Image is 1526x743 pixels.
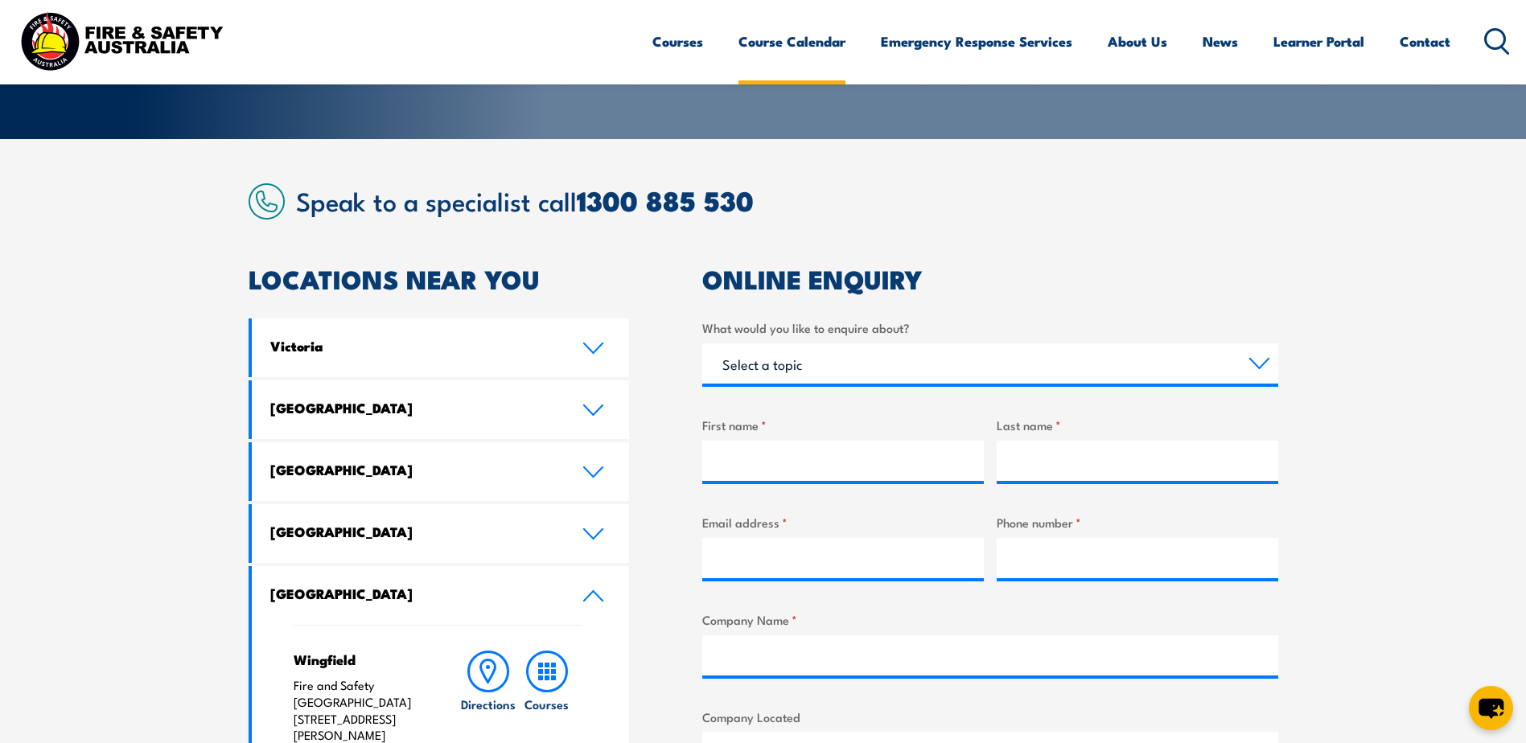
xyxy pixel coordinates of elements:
label: Company Located [702,708,1278,726]
a: About Us [1108,20,1167,63]
a: [GEOGRAPHIC_DATA] [252,442,630,501]
h4: [GEOGRAPHIC_DATA] [270,399,558,417]
a: Emergency Response Services [881,20,1072,63]
h4: [GEOGRAPHIC_DATA] [270,461,558,478]
label: Phone number [997,513,1278,532]
label: What would you like to enquire about? [702,318,1278,337]
h6: Courses [524,696,569,712]
label: Company Name [702,610,1278,629]
h6: Directions [461,696,516,712]
a: Learner Portal [1273,20,1364,63]
a: [GEOGRAPHIC_DATA] [252,380,630,439]
label: Last name [997,416,1278,434]
h4: Victoria [270,337,558,355]
a: 1300 885 530 [577,179,754,221]
label: First name [702,416,984,434]
a: [GEOGRAPHIC_DATA] [252,566,630,625]
h2: ONLINE ENQUIRY [702,267,1278,289]
a: [GEOGRAPHIC_DATA] [252,504,630,563]
a: Courses [652,20,703,63]
a: Contact [1400,20,1450,63]
a: News [1203,20,1238,63]
h2: LOCATIONS NEAR YOU [249,267,630,289]
h4: [GEOGRAPHIC_DATA] [270,523,558,540]
label: Email address [702,513,984,532]
h2: Speak to a specialist call [296,186,1278,215]
button: chat-button [1469,686,1513,730]
h4: [GEOGRAPHIC_DATA] [270,585,558,602]
a: Course Calendar [738,20,845,63]
h4: Wingfield [294,651,428,668]
a: Victoria [252,318,630,377]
